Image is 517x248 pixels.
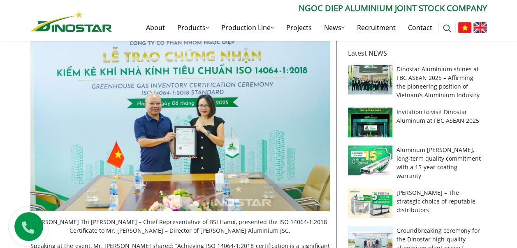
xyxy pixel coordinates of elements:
img: search [443,24,451,33]
p: Ngoc Diep Aluminium Joint Stock Company [112,2,487,14]
img: Invitation to visit Dinostar Aluminum at FBC ASEAN 2025 [348,108,393,137]
a: Production Line [215,14,280,41]
img: Aluminum Ferra, long-term quality commitment with a 15-year coating warranty [348,145,393,175]
a: Aluminum [PERSON_NAME], long-term quality commitment with a 15-year coating warranty [396,146,481,180]
a: Dinostar Aluminium shines at FBC ASEAN 2025 – Affirming the pioneering position of Vietnam’s Alum... [396,65,480,99]
a: Contact [402,14,438,41]
a: News [318,14,351,41]
img: Nhôm Dinostar [30,11,112,32]
a: Invitation to visit Dinostar Aluminum at FBC ASEAN 2025 [396,108,479,124]
img: Tiếng Việt [458,22,471,33]
img: Ferra – The strategic choice of reputable distributors [348,188,393,218]
img: Dinostar Aluminium shines at FBC ASEAN 2025 – Affirming the pioneering position of Vietnam’s Alum... [348,65,393,94]
a: Projects [280,14,318,41]
a: Recruitment [351,14,402,41]
img: Nhôm Dinostar chính thức nhận Chứng nhận kiểm kê khí nhà kính theo tiêu chuẩn ISO 14064-1:2018 từ... [30,11,330,211]
a: About [140,14,171,41]
img: English [473,22,487,33]
a: Products [171,14,215,41]
p: Latest NEWS [348,48,482,58]
a: [PERSON_NAME] – The strategic choice of reputable distributors [396,189,475,214]
p: [PERSON_NAME] Thi [PERSON_NAME] – Chief Representative of BSI Hanoi, presented the ISO 14064-1:20... [30,218,330,235]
